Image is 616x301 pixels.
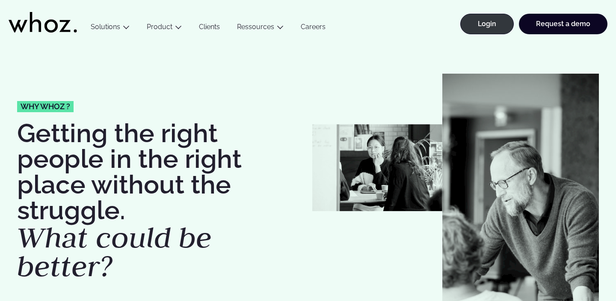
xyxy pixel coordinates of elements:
[17,218,212,285] em: What could be better?
[21,103,70,110] span: Why whoz ?
[17,120,304,281] h1: Getting the right people in the right place without the struggle.
[312,124,442,211] img: Whozzies-working
[147,23,172,31] a: Product
[138,23,190,34] button: Product
[519,14,607,34] a: Request a demo
[460,14,514,34] a: Login
[82,23,138,34] button: Solutions
[237,23,274,31] a: Ressources
[228,23,292,34] button: Ressources
[190,23,228,34] a: Clients
[292,23,334,34] a: Careers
